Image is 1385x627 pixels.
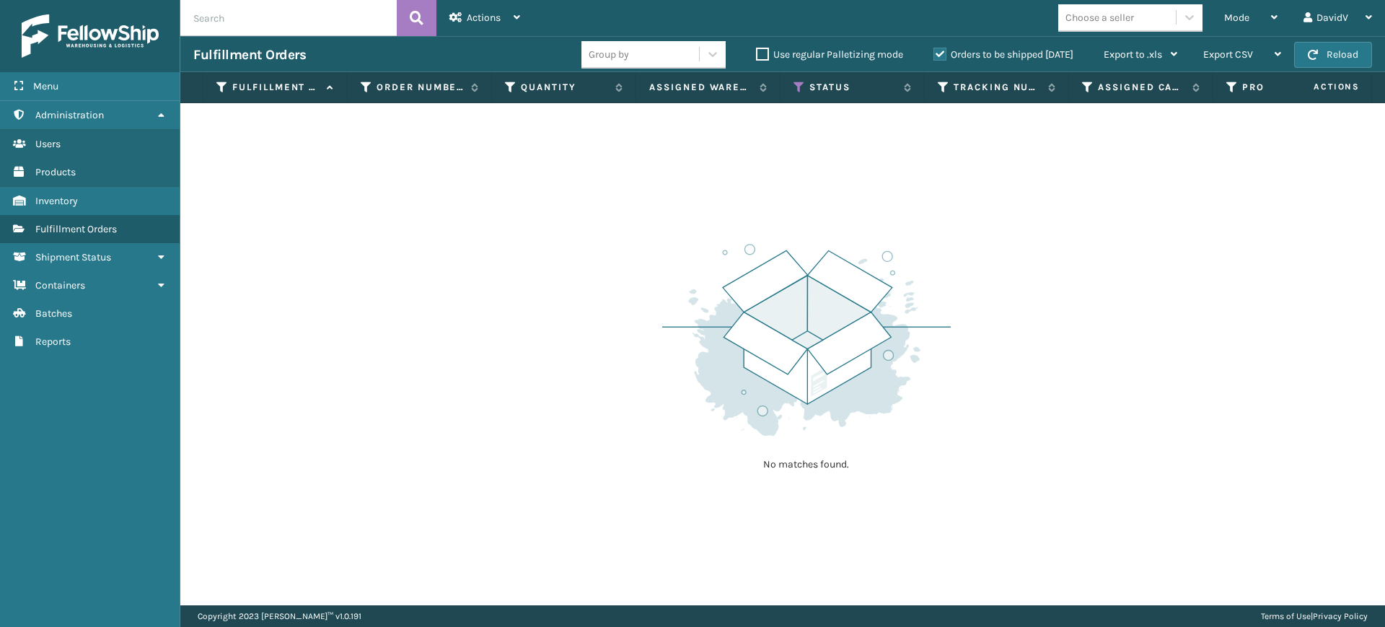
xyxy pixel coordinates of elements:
[1065,10,1134,25] div: Choose a seller
[35,223,117,235] span: Fulfillment Orders
[1294,42,1372,68] button: Reload
[35,307,72,320] span: Batches
[193,46,306,63] h3: Fulfillment Orders
[1203,48,1253,61] span: Export CSV
[521,81,608,94] label: Quantity
[1242,81,1329,94] label: Product SKU
[954,81,1041,94] label: Tracking Number
[589,47,629,62] div: Group by
[467,12,501,24] span: Actions
[1104,48,1162,61] span: Export to .xls
[377,81,464,94] label: Order Number
[35,138,61,150] span: Users
[33,80,58,92] span: Menu
[756,48,903,61] label: Use regular Palletizing mode
[35,251,111,263] span: Shipment Status
[35,195,78,207] span: Inventory
[22,14,159,58] img: logo
[933,48,1073,61] label: Orders to be shipped [DATE]
[1313,611,1368,621] a: Privacy Policy
[35,109,104,121] span: Administration
[198,605,361,627] p: Copyright 2023 [PERSON_NAME]™ v 1.0.191
[1224,12,1249,24] span: Mode
[35,279,85,291] span: Containers
[1261,605,1368,627] div: |
[232,81,320,94] label: Fulfillment Order Id
[1268,75,1368,99] span: Actions
[35,336,71,348] span: Reports
[35,166,76,178] span: Products
[809,81,897,94] label: Status
[649,81,752,94] label: Assigned Warehouse
[1261,611,1311,621] a: Terms of Use
[1098,81,1185,94] label: Assigned Carrier Service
